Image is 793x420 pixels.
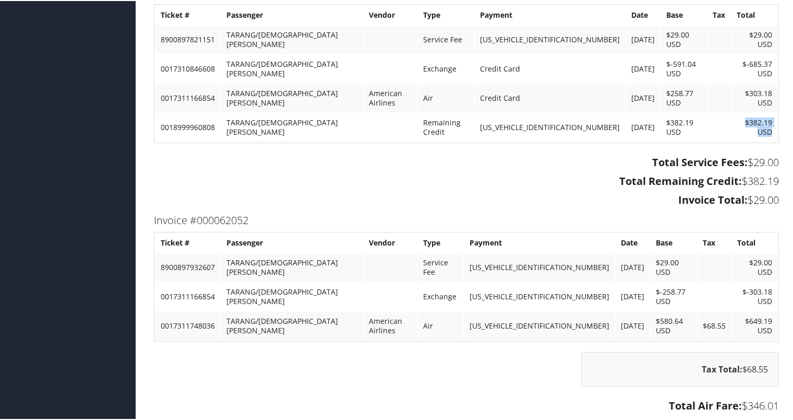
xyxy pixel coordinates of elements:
[221,83,363,111] td: TARANG/[DEMOGRAPHIC_DATA][PERSON_NAME]
[155,25,220,53] td: 8900897821151
[475,5,625,24] th: Payment
[155,54,220,82] td: 0017310846608
[732,311,777,339] td: $649.19 USD
[364,83,417,111] td: American Airlines
[475,83,625,111] td: Credit Card
[364,5,417,24] th: Vendor
[626,112,660,141] td: [DATE]
[651,311,696,339] td: $580.64 USD
[418,25,474,53] td: Service Fee
[418,282,464,310] td: Exchange
[155,282,220,310] td: 0017311166854
[418,54,474,82] td: Exchange
[155,311,220,339] td: 0017311748036
[698,232,731,251] th: Tax
[221,311,363,339] td: TARANG/[DEMOGRAPHIC_DATA][PERSON_NAME]
[154,192,779,206] h3: $29.00
[464,252,615,281] td: [US_VEHICLE_IDENTIFICATION_NUMBER]
[732,232,777,251] th: Total
[731,25,777,53] td: $29.00 USD
[702,363,742,374] strong: Tax Total:
[155,5,220,24] th: Ticket #
[731,112,777,141] td: $382.19 USD
[464,311,615,339] td: [US_VEHICLE_IDENTIFICATION_NUMBER]
[475,25,625,53] td: [US_VEHICLE_IDENTIFICATION_NUMBER]
[626,83,660,111] td: [DATE]
[678,192,748,206] strong: Invoice Total:
[364,232,417,251] th: Vendor
[731,83,777,111] td: $303.18 USD
[418,311,464,339] td: Air
[475,54,625,82] td: Credit Card
[661,112,707,141] td: $382.19 USD
[464,282,615,310] td: [US_VEHICLE_IDENTIFICATION_NUMBER]
[651,282,696,310] td: $-258.77 USD
[155,252,220,281] td: 8900897932607
[661,5,707,24] th: Base
[661,83,707,111] td: $258.77 USD
[154,154,779,169] h3: $29.00
[221,54,363,82] td: TARANG/[DEMOGRAPHIC_DATA][PERSON_NAME]
[155,83,220,111] td: 0017311166854
[698,311,731,339] td: $68.55
[418,252,464,281] td: Service Fee
[221,112,363,141] td: TARANG/[DEMOGRAPHIC_DATA][PERSON_NAME]
[221,282,363,310] td: TARANG/[DEMOGRAPHIC_DATA][PERSON_NAME]
[626,25,660,53] td: [DATE]
[475,112,625,141] td: [US_VEHICLE_IDENTIFICATION_NUMBER]
[616,252,650,281] td: [DATE]
[652,154,748,168] strong: Total Service Fees:
[221,5,363,24] th: Passenger
[669,398,742,412] strong: Total Air Fare:
[731,54,777,82] td: $-685.37 USD
[732,252,777,281] td: $29.00 USD
[364,311,417,339] td: American Airlines
[418,112,474,141] td: Remaining Credit
[731,5,777,24] th: Total
[154,212,779,227] h3: Invoice #000062052
[732,282,777,310] td: $-303.18 USD
[154,398,779,412] h3: $346.01
[418,232,464,251] th: Type
[155,112,220,141] td: 0018999960808
[418,5,474,24] th: Type
[616,232,650,251] th: Date
[154,173,779,188] h3: $382.19
[619,173,742,187] strong: Total Remaining Credit:
[626,54,660,82] td: [DATE]
[464,232,615,251] th: Payment
[616,311,650,339] td: [DATE]
[221,232,363,251] th: Passenger
[661,54,707,82] td: $-591.04 USD
[155,232,220,251] th: Ticket #
[651,232,696,251] th: Base
[616,282,650,310] td: [DATE]
[707,5,730,24] th: Tax
[418,83,474,111] td: Air
[221,25,363,53] td: TARANG/[DEMOGRAPHIC_DATA][PERSON_NAME]
[661,25,707,53] td: $29.00 USD
[581,351,779,386] div: $68.55
[221,252,363,281] td: TARANG/[DEMOGRAPHIC_DATA][PERSON_NAME]
[626,5,660,24] th: Date
[651,252,696,281] td: $29.00 USD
